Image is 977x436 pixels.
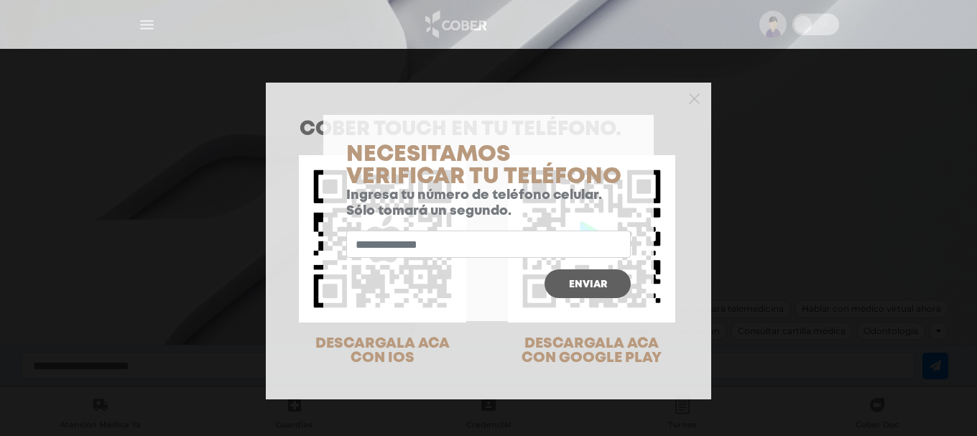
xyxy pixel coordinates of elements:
button: Close [689,91,700,104]
p: Ingresa tu número de teléfono celular. Sólo tomará un segundo. [346,188,631,219]
span: DESCARGALA ACA CON IOS [315,337,450,365]
button: Enviar [545,269,631,298]
span: Necesitamos verificar tu teléfono [346,145,621,187]
span: DESCARGALA ACA CON GOOGLE PLAY [522,337,662,365]
h1: COBER TOUCH en tu teléfono. [300,120,677,140]
img: qr-code [299,155,466,323]
span: Enviar [569,279,607,289]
